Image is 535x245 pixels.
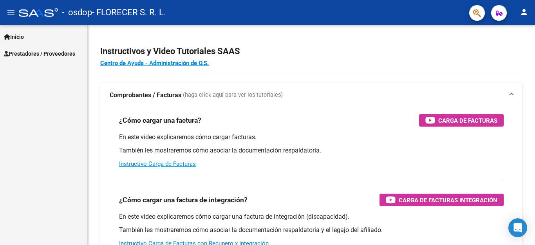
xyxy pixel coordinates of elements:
span: Carga de Facturas [438,116,497,125]
h3: ¿Cómo cargar una factura? [119,115,201,126]
h3: ¿Cómo cargar una factura de integración? [119,194,248,205]
mat-expansion-panel-header: Comprobantes / Facturas (haga click aquí para ver los tutoriales) [100,83,522,108]
h2: Instructivos y Video Tutoriales SAAS [100,44,522,59]
span: - FLORECER S. R. L. [92,4,166,21]
p: En este video explicaremos cómo cargar facturas. [119,133,504,142]
button: Carga de Facturas [419,114,504,127]
p: También les mostraremos cómo asociar la documentación respaldatoria. [119,146,504,155]
span: Prestadores / Proveedores [4,49,75,58]
mat-icon: menu [6,7,16,17]
span: (haga click aquí para ver los tutoriales) [183,91,283,100]
div: Open Intercom Messenger [508,218,527,237]
span: - osdop [62,4,92,21]
strong: Comprobantes / Facturas [110,91,181,100]
p: También les mostraremos cómo asociar la documentación respaldatoria y el legajo del afiliado. [119,226,504,234]
span: Carga de Facturas Integración [399,195,497,205]
span: Inicio [4,33,24,41]
button: Carga de Facturas Integración [380,194,504,206]
mat-icon: person [519,7,529,17]
a: Instructivo Carga de Facturas [119,160,196,167]
p: En este video explicaremos cómo cargar una factura de integración (discapacidad). [119,212,504,221]
a: Centro de Ayuda - Administración de O.S. [100,60,209,67]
